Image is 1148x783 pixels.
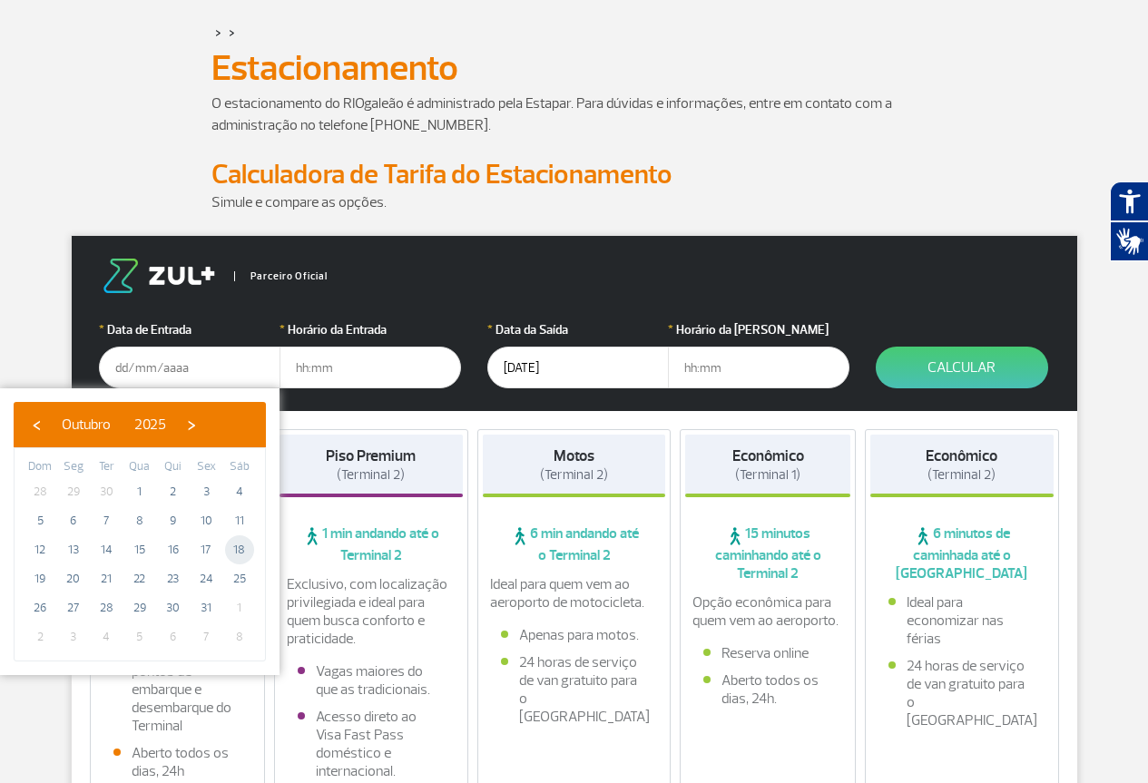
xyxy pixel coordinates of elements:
[225,506,254,535] span: 11
[888,657,1035,729] li: 24 horas de serviço de van gratuito para o [GEOGRAPHIC_DATA]
[487,347,669,388] input: dd/mm/aaaa
[870,524,1054,582] span: 6 minutos de caminhada até o [GEOGRAPHIC_DATA]
[125,477,154,506] span: 1
[234,271,328,281] span: Parceiro Oficial
[113,744,242,780] li: Aberto todos os dias, 24h
[159,477,188,506] span: 2
[326,446,416,465] strong: Piso Premium
[190,457,223,477] th: weekday
[25,535,54,564] span: 12
[25,564,54,593] span: 19
[191,622,221,651] span: 7
[222,457,256,477] th: weekday
[927,466,996,484] span: (Terminal 2)
[298,708,445,780] li: Acesso direto ao Visa Fast Pass doméstico e internacional.
[225,535,254,564] span: 18
[156,457,190,477] th: weekday
[57,457,91,477] th: weekday
[92,535,121,564] span: 14
[125,506,154,535] span: 8
[99,320,280,339] label: Data de Entrada
[732,446,804,465] strong: Econômico
[99,347,280,388] input: dd/mm/aaaa
[1110,181,1148,261] div: Plugin de acessibilidade da Hand Talk.
[59,535,88,564] span: 13
[59,477,88,506] span: 29
[685,524,850,582] span: 15 minutos caminhando até o Terminal 2
[25,593,54,622] span: 26
[123,457,157,477] th: weekday
[211,158,937,191] h2: Calculadora de Tarifa do Estacionamento
[191,535,221,564] span: 17
[59,506,88,535] span: 6
[540,466,608,484] span: (Terminal 2)
[125,564,154,593] span: 22
[490,575,659,612] p: Ideal para quem vem ao aeroporto de motocicleta.
[888,593,1035,648] li: Ideal para economizar nas férias
[211,93,937,136] p: O estacionamento do RIOgaleão é administrado pela Estapar. Para dúvidas e informações, entre em c...
[159,535,188,564] span: 16
[225,622,254,651] span: 8
[487,320,669,339] label: Data da Saída
[125,622,154,651] span: 5
[191,593,221,622] span: 31
[125,593,154,622] span: 29
[668,320,849,339] label: Horário da [PERSON_NAME]
[876,347,1048,388] button: Calcular
[1110,181,1148,221] button: Abrir recursos assistivos.
[178,411,205,438] button: ›
[225,477,254,506] span: 4
[191,477,221,506] span: 3
[554,446,594,465] strong: Motos
[215,22,221,43] a: >
[225,564,254,593] span: 25
[225,593,254,622] span: 1
[59,564,88,593] span: 20
[92,506,121,535] span: 7
[735,466,800,484] span: (Terminal 1)
[92,564,121,593] span: 21
[50,411,123,438] button: Outubro
[25,622,54,651] span: 2
[211,53,937,83] h1: Estacionamento
[191,564,221,593] span: 24
[24,457,57,477] th: weekday
[287,575,456,648] p: Exclusivo, com localização privilegiada e ideal para quem busca conforto e praticidade.
[92,477,121,506] span: 30
[703,644,832,662] li: Reserva online
[62,416,111,434] span: Outubro
[280,347,461,388] input: hh:mm
[159,593,188,622] span: 30
[926,446,997,465] strong: Econômico
[692,593,843,630] p: Opção econômica para quem vem ao aeroporto.
[159,622,188,651] span: 6
[99,259,219,293] img: logo-zul.png
[92,622,121,651] span: 4
[25,477,54,506] span: 28
[23,411,50,438] button: ‹
[90,457,123,477] th: weekday
[92,593,121,622] span: 28
[211,191,937,213] p: Simule e compare as opções.
[125,535,154,564] span: 15
[59,622,88,651] span: 3
[483,524,666,564] span: 6 min andando até o Terminal 2
[23,413,205,431] bs-datepicker-navigation-view: ​ ​ ​
[159,506,188,535] span: 9
[191,506,221,535] span: 10
[229,22,235,43] a: >
[280,320,461,339] label: Horário da Entrada
[134,416,166,434] span: 2025
[59,593,88,622] span: 27
[1110,221,1148,261] button: Abrir tradutor de língua de sinais.
[280,524,463,564] span: 1 min andando até o Terminal 2
[703,671,832,708] li: Aberto todos os dias, 24h.
[298,662,445,699] li: Vagas maiores do que as tradicionais.
[501,626,648,644] li: Apenas para motos.
[668,347,849,388] input: hh:mm
[501,653,648,726] li: 24 horas de serviço de van gratuito para o [GEOGRAPHIC_DATA]
[25,506,54,535] span: 5
[123,411,178,438] button: 2025
[337,466,405,484] span: (Terminal 2)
